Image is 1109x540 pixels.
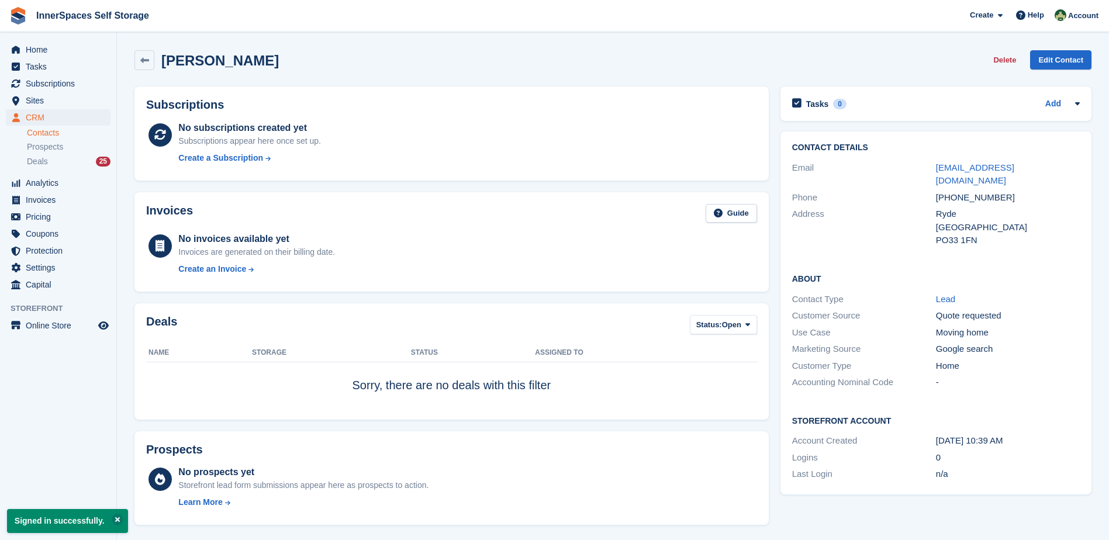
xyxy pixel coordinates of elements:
[411,344,536,362] th: Status
[936,468,1080,481] div: n/a
[936,434,1080,448] div: [DATE] 10:39 AM
[792,468,936,481] div: Last Login
[27,141,63,153] span: Prospects
[161,53,279,68] h2: [PERSON_NAME]
[178,496,429,508] a: Learn More
[27,156,48,167] span: Deals
[936,207,1080,221] div: Ryde
[535,344,756,362] th: Assigned to
[792,342,936,356] div: Marketing Source
[936,359,1080,373] div: Home
[146,204,193,223] h2: Invoices
[96,157,110,167] div: 25
[178,496,222,508] div: Learn More
[26,109,96,126] span: CRM
[792,414,1080,426] h2: Storefront Account
[6,192,110,208] a: menu
[1030,50,1091,70] a: Edit Contact
[792,191,936,205] div: Phone
[26,259,96,276] span: Settings
[26,209,96,225] span: Pricing
[6,92,110,109] a: menu
[6,317,110,334] a: menu
[936,451,1080,465] div: 0
[26,192,96,208] span: Invoices
[146,98,757,112] h2: Subscriptions
[936,342,1080,356] div: Google search
[7,509,128,533] p: Signed in successfully.
[6,209,110,225] a: menu
[722,319,741,331] span: Open
[936,294,955,304] a: Lead
[936,191,1080,205] div: [PHONE_NUMBER]
[26,243,96,259] span: Protection
[1045,98,1061,111] a: Add
[11,303,116,314] span: Storefront
[936,221,1080,234] div: [GEOGRAPHIC_DATA]
[690,315,757,334] button: Status: Open
[178,263,246,275] div: Create an Invoice
[26,92,96,109] span: Sites
[936,376,1080,389] div: -
[178,263,335,275] a: Create an Invoice
[26,276,96,293] span: Capital
[6,175,110,191] a: menu
[792,326,936,340] div: Use Case
[833,99,847,109] div: 0
[178,246,335,258] div: Invoices are generated on their billing date.
[9,7,27,25] img: stora-icon-8386f47178a22dfd0bd8f6a31ec36ba5ce8667c1dd55bd0f319d3a0aa187defe.svg
[6,58,110,75] a: menu
[26,175,96,191] span: Analytics
[6,41,110,58] a: menu
[26,226,96,242] span: Coupons
[806,99,829,109] h2: Tasks
[96,319,110,333] a: Preview store
[178,479,429,491] div: Storefront lead form submissions appear here as prospects to action.
[706,204,757,223] a: Guide
[1068,10,1098,22] span: Account
[26,317,96,334] span: Online Store
[1028,9,1044,21] span: Help
[6,226,110,242] a: menu
[792,293,936,306] div: Contact Type
[146,315,177,337] h2: Deals
[6,276,110,293] a: menu
[989,50,1021,70] button: Delete
[6,109,110,126] a: menu
[792,434,936,448] div: Account Created
[146,344,252,362] th: Name
[27,127,110,139] a: Contacts
[936,234,1080,247] div: PO33 1FN
[696,319,722,331] span: Status:
[6,243,110,259] a: menu
[792,272,1080,284] h2: About
[178,465,429,479] div: No prospects yet
[27,155,110,168] a: Deals 25
[1055,9,1066,21] img: Paula Amey
[252,344,411,362] th: Storage
[792,207,936,247] div: Address
[792,451,936,465] div: Logins
[792,309,936,323] div: Customer Source
[352,379,551,392] span: Sorry, there are no deals with this filter
[792,376,936,389] div: Accounting Nominal Code
[6,259,110,276] a: menu
[178,232,335,246] div: No invoices available yet
[26,58,96,75] span: Tasks
[32,6,154,25] a: InnerSpaces Self Storage
[178,152,321,164] a: Create a Subscription
[792,359,936,373] div: Customer Type
[792,143,1080,153] h2: Contact Details
[792,161,936,188] div: Email
[27,141,110,153] a: Prospects
[26,41,96,58] span: Home
[970,9,993,21] span: Create
[178,121,321,135] div: No subscriptions created yet
[178,152,263,164] div: Create a Subscription
[6,75,110,92] a: menu
[936,162,1014,186] a: [EMAIL_ADDRESS][DOMAIN_NAME]
[936,309,1080,323] div: Quote requested
[178,135,321,147] div: Subscriptions appear here once set up.
[26,75,96,92] span: Subscriptions
[146,443,203,456] h2: Prospects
